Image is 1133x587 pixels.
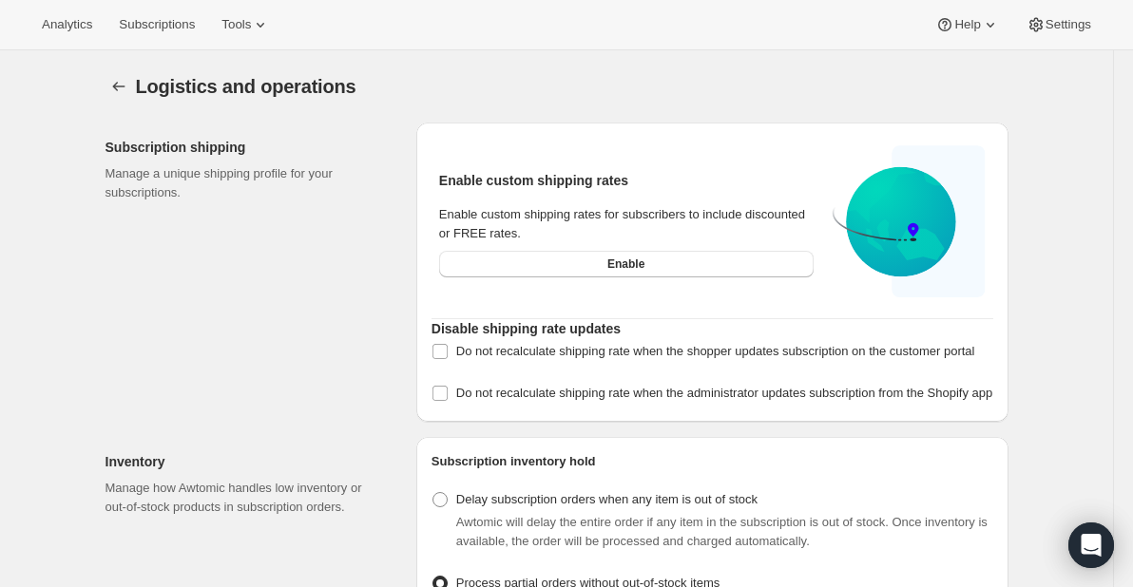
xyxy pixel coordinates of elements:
button: Help [924,11,1010,38]
h2: Subscription shipping [106,138,386,157]
span: Help [954,17,980,32]
h2: Subscription inventory hold [432,452,993,471]
span: Subscriptions [119,17,195,32]
span: Logistics and operations [136,76,356,97]
h2: Enable custom shipping rates [439,171,814,190]
button: Settings [1015,11,1103,38]
button: Enable [439,251,814,277]
span: Do not recalculate shipping rate when the administrator updates subscription from the Shopify app [456,386,992,400]
p: Manage how Awtomic handles low inventory or out-of-stock products in subscription orders. [106,479,386,517]
p: Manage a unique shipping profile for your subscriptions. [106,164,386,202]
button: Subscriptions [107,11,206,38]
span: Do not recalculate shipping rate when the shopper updates subscription on the customer portal [456,344,975,358]
div: Open Intercom Messenger [1068,522,1114,568]
button: Tools [210,11,281,38]
span: Delay subscription orders when any item is out of stock [456,492,758,506]
h2: Disable shipping rate updates [432,319,993,338]
span: Settings [1046,17,1091,32]
h2: Inventory [106,452,386,471]
button: Analytics [30,11,104,38]
span: Tools [221,17,251,32]
button: Settings [106,73,132,100]
span: Analytics [42,17,92,32]
span: Enable [607,256,644,272]
span: Awtomic will delay the entire order if any item in the subscription is out of stock. Once invento... [456,515,988,548]
div: Enable custom shipping rates for subscribers to include discounted or FREE rates. [439,205,814,243]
